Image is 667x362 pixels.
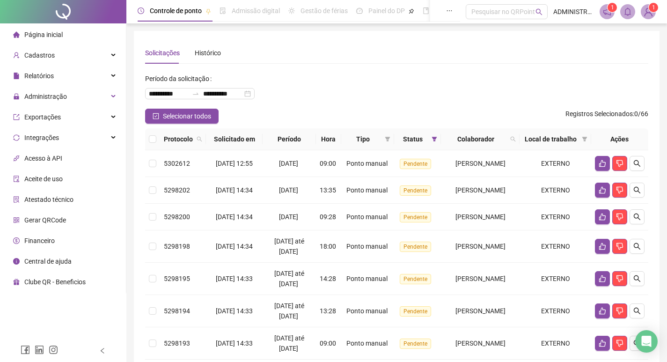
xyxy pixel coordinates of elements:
span: [DATE] 14:34 [216,213,253,221]
td: EXTERNO [520,204,591,230]
img: 61722 [641,5,655,19]
div: Open Intercom Messenger [635,330,658,353]
span: facebook [21,345,30,355]
th: Período [263,128,316,150]
span: [PERSON_NAME] [455,307,506,315]
span: search [633,243,641,250]
span: Clube QR - Beneficios [24,278,86,286]
span: sync [13,134,20,141]
span: [DATE] [279,186,298,194]
span: gift [13,279,20,285]
span: Protocolo [164,134,193,144]
span: 13:35 [320,186,336,194]
span: [DATE] 14:34 [216,243,253,250]
span: dollar [13,237,20,244]
span: Selecionar todos [163,111,211,121]
span: Controle de ponto [150,7,202,15]
span: search [633,213,641,221]
span: 5298200 [164,213,190,221]
span: clock-circle [138,7,144,14]
span: [PERSON_NAME] [455,275,506,282]
td: EXTERNO [520,327,591,360]
span: dashboard [356,7,363,14]
span: Administração [24,93,67,100]
span: 09:00 [320,340,336,347]
span: filter [385,136,390,142]
span: home [13,31,20,38]
span: notification [603,7,611,16]
span: dislike [616,243,623,250]
div: Solicitações [145,48,180,58]
span: Gerar QRCode [24,216,66,224]
span: Status [398,134,427,144]
span: Central de ajuda [24,258,72,265]
span: [DATE] 14:33 [216,340,253,347]
span: Pendente [400,306,431,317]
span: bell [623,7,632,16]
span: Registros Selecionados [565,110,633,118]
span: Pendente [400,242,431,252]
span: filter [430,132,439,146]
span: Cadastros [24,52,55,59]
span: [PERSON_NAME] [455,160,506,167]
span: export [13,114,20,120]
span: 1 [611,4,614,11]
span: Exportações [24,113,61,121]
span: dislike [616,307,623,315]
span: linkedin [35,345,44,355]
span: Ponto manual [346,213,388,221]
span: : 0 / 66 [565,109,648,124]
span: ADMINISTRADOR RSA [553,7,594,17]
span: search [197,136,202,142]
span: dislike [616,275,623,282]
span: dislike [616,186,623,194]
span: to [192,90,199,97]
td: EXTERNO [520,263,591,295]
span: Página inicial [24,31,63,38]
span: dislike [616,340,623,347]
span: filter [582,136,587,142]
span: [DATE] [279,160,298,167]
span: 09:28 [320,213,336,221]
span: search [633,186,641,194]
span: like [599,243,606,250]
span: 5298195 [164,275,190,282]
span: filter [383,132,392,146]
span: Ponto manual [346,275,388,282]
span: 18:00 [320,243,336,250]
span: user-add [13,52,20,59]
th: Hora [316,128,341,150]
span: Pendente [400,159,431,169]
span: Local de trabalho [523,134,578,144]
span: [DATE] até [DATE] [274,237,304,255]
span: left [99,347,106,354]
span: Relatórios [24,72,54,80]
span: 14:28 [320,275,336,282]
span: [PERSON_NAME] [455,186,506,194]
span: search [633,160,641,167]
span: instagram [49,345,58,355]
span: 5298193 [164,340,190,347]
span: Ponto manual [346,307,388,315]
span: pushpin [409,8,414,14]
span: [DATE] [279,213,298,221]
span: search [508,132,518,146]
span: [DATE] 14:33 [216,307,253,315]
span: search [195,132,204,146]
span: search [633,275,641,282]
td: EXTERNO [520,230,591,263]
span: 5302612 [164,160,190,167]
span: check-square [153,113,159,119]
span: search [633,307,641,315]
span: swap-right [192,90,199,97]
span: solution [13,196,20,203]
span: Pendente [400,212,431,222]
span: dislike [616,160,623,167]
span: Gestão de férias [301,7,348,15]
span: [DATE] até [DATE] [274,334,304,352]
span: Colaborador [445,134,507,144]
span: filter [580,132,589,146]
sup: 1 [608,3,617,12]
span: info-circle [13,258,20,265]
span: [PERSON_NAME] [455,340,506,347]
